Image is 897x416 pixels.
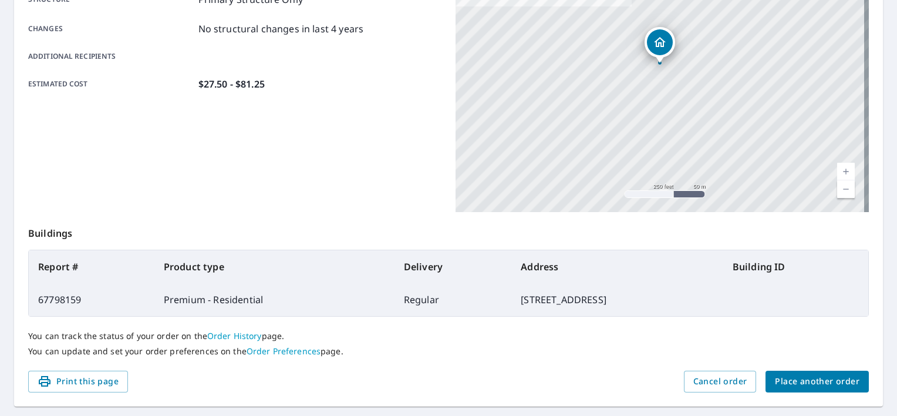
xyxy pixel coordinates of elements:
[29,250,154,283] th: Report #
[511,250,723,283] th: Address
[837,163,855,180] a: Current Level 17, Zoom In
[766,371,869,392] button: Place another order
[693,374,747,389] span: Cancel order
[511,283,723,316] td: [STREET_ADDRESS]
[684,371,757,392] button: Cancel order
[723,250,868,283] th: Building ID
[775,374,859,389] span: Place another order
[38,374,119,389] span: Print this page
[28,22,194,36] p: Changes
[29,283,154,316] td: 67798159
[645,27,675,63] div: Dropped pin, building 1, Residential property, 1403 Humbolt Dr Suisun City, CA 94585
[394,283,512,316] td: Regular
[207,330,262,341] a: Order History
[28,331,869,341] p: You can track the status of your order on the page.
[198,77,265,91] p: $27.50 - $81.25
[198,22,364,36] p: No structural changes in last 4 years
[28,212,869,250] p: Buildings
[837,180,855,198] a: Current Level 17, Zoom Out
[247,345,321,357] a: Order Preferences
[28,346,869,357] p: You can update and set your order preferences on the page.
[28,51,194,62] p: Additional recipients
[394,250,512,283] th: Delivery
[28,77,194,91] p: Estimated cost
[154,283,394,316] td: Premium - Residential
[28,371,128,392] button: Print this page
[154,250,394,283] th: Product type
